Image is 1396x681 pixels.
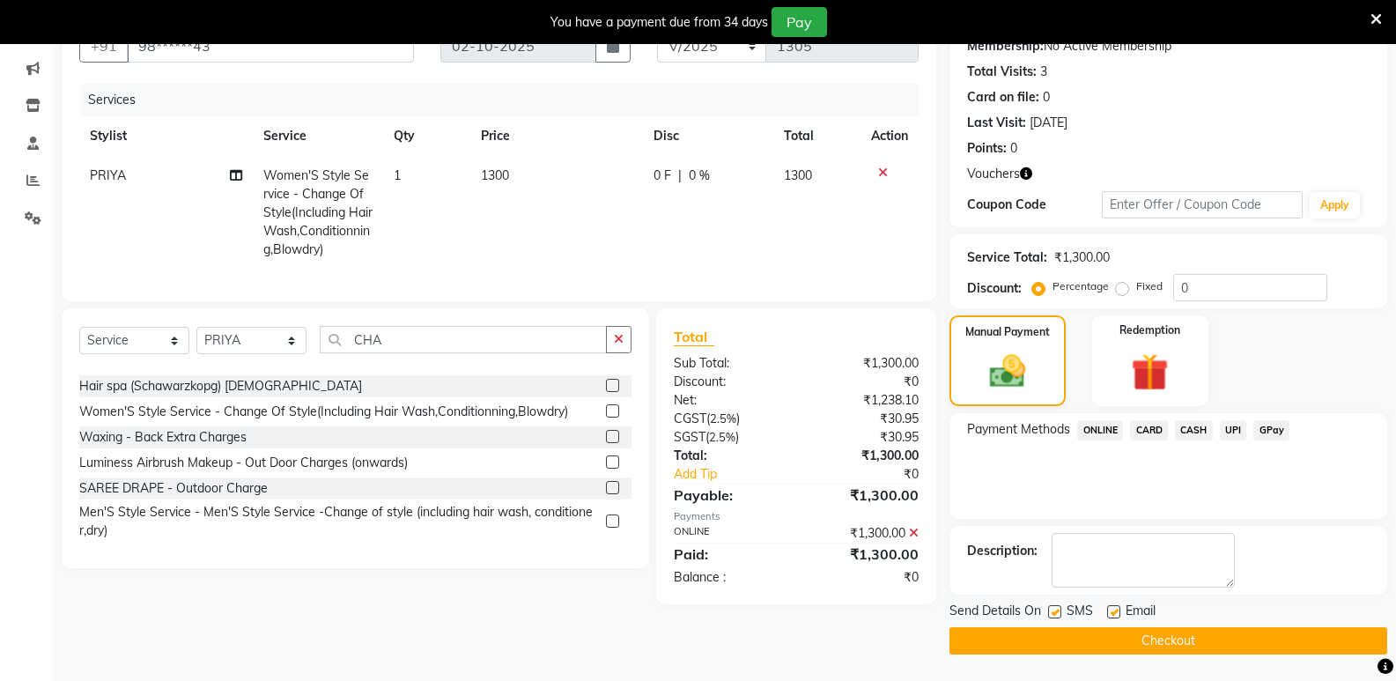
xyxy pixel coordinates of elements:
[90,167,126,183] span: PRIYA
[674,429,705,445] span: SGST
[320,326,607,353] input: Search or Scan
[661,373,796,391] div: Discount:
[967,248,1047,267] div: Service Total:
[967,196,1101,214] div: Coupon Code
[796,485,932,506] div: ₹1,300.00
[1054,248,1110,267] div: ₹1,300.00
[1175,420,1213,440] span: CASH
[1220,420,1247,440] span: UPI
[796,354,932,373] div: ₹1,300.00
[127,29,414,63] input: Search by Name/Mobile/Email/Code
[796,447,932,465] div: ₹1,300.00
[949,627,1387,655] button: Checkout
[661,485,796,506] div: Payable:
[79,377,362,396] div: Hair spa (Schawarzkopg) [DEMOGRAPHIC_DATA]
[949,602,1041,624] span: Send Details On
[661,428,796,447] div: ( )
[1253,420,1289,440] span: GPay
[1119,322,1180,338] label: Redemption
[79,29,129,63] button: +91
[979,351,1037,392] img: _cash.svg
[470,116,644,156] th: Price
[79,428,247,447] div: Waxing - Back Extra Charges
[796,428,932,447] div: ₹30.95
[661,568,796,587] div: Balance :
[481,167,509,183] span: 1300
[1010,139,1017,158] div: 0
[1040,63,1047,81] div: 3
[967,37,1370,56] div: No Active Membership
[967,63,1037,81] div: Total Visits:
[860,116,919,156] th: Action
[967,420,1070,439] span: Payment Methods
[772,7,827,37] button: Pay
[1119,349,1180,396] img: _gift.svg
[967,542,1038,560] div: Description:
[1053,278,1109,294] label: Percentage
[1077,420,1123,440] span: ONLINE
[674,509,919,524] div: Payments
[689,167,710,185] span: 0 %
[661,354,796,373] div: Sub Total:
[661,447,796,465] div: Total:
[81,84,932,116] div: Services
[79,116,253,156] th: Stylist
[1102,191,1303,218] input: Enter Offer / Coupon Code
[654,167,671,185] span: 0 F
[1030,114,1067,132] div: [DATE]
[661,524,796,543] div: ONLINE
[967,279,1022,298] div: Discount:
[79,479,268,498] div: SAREE DRAPE - Outdoor Charge
[710,411,736,426] span: 2.5%
[661,391,796,410] div: Net:
[819,465,932,484] div: ₹0
[709,430,735,444] span: 2.5%
[773,116,860,156] th: Total
[674,411,706,426] span: CGST
[79,403,568,421] div: Women'S Style Service - Change Of Style(Including Hair Wash,Conditionning,Blowdry)
[1126,602,1156,624] span: Email
[796,568,932,587] div: ₹0
[967,114,1026,132] div: Last Visit:
[79,503,599,540] div: Men'S Style Service - Men'S Style Service -Change of style (including hair wash, conditioner,dry)
[1136,278,1163,294] label: Fixed
[784,167,812,183] span: 1300
[643,116,773,156] th: Disc
[965,324,1050,340] label: Manual Payment
[383,116,470,156] th: Qty
[796,524,932,543] div: ₹1,300.00
[79,454,408,472] div: Luminess Airbrush Makeup - Out Door Charges (onwards)
[661,465,819,484] a: Add Tip
[678,167,682,185] span: |
[661,544,796,565] div: Paid:
[263,167,373,257] span: Women'S Style Service - Change Of Style(Including Hair Wash,Conditionning,Blowdry)
[661,410,796,428] div: ( )
[967,37,1044,56] div: Membership:
[796,391,932,410] div: ₹1,238.10
[967,139,1007,158] div: Points:
[967,88,1039,107] div: Card on file:
[1067,602,1093,624] span: SMS
[796,373,932,391] div: ₹0
[1310,192,1360,218] button: Apply
[967,165,1020,183] span: Vouchers
[1130,420,1168,440] span: CARD
[796,544,932,565] div: ₹1,300.00
[253,116,383,156] th: Service
[674,328,714,346] span: Total
[796,410,932,428] div: ₹30.95
[1043,88,1050,107] div: 0
[394,167,401,183] span: 1
[550,13,768,32] div: You have a payment due from 34 days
